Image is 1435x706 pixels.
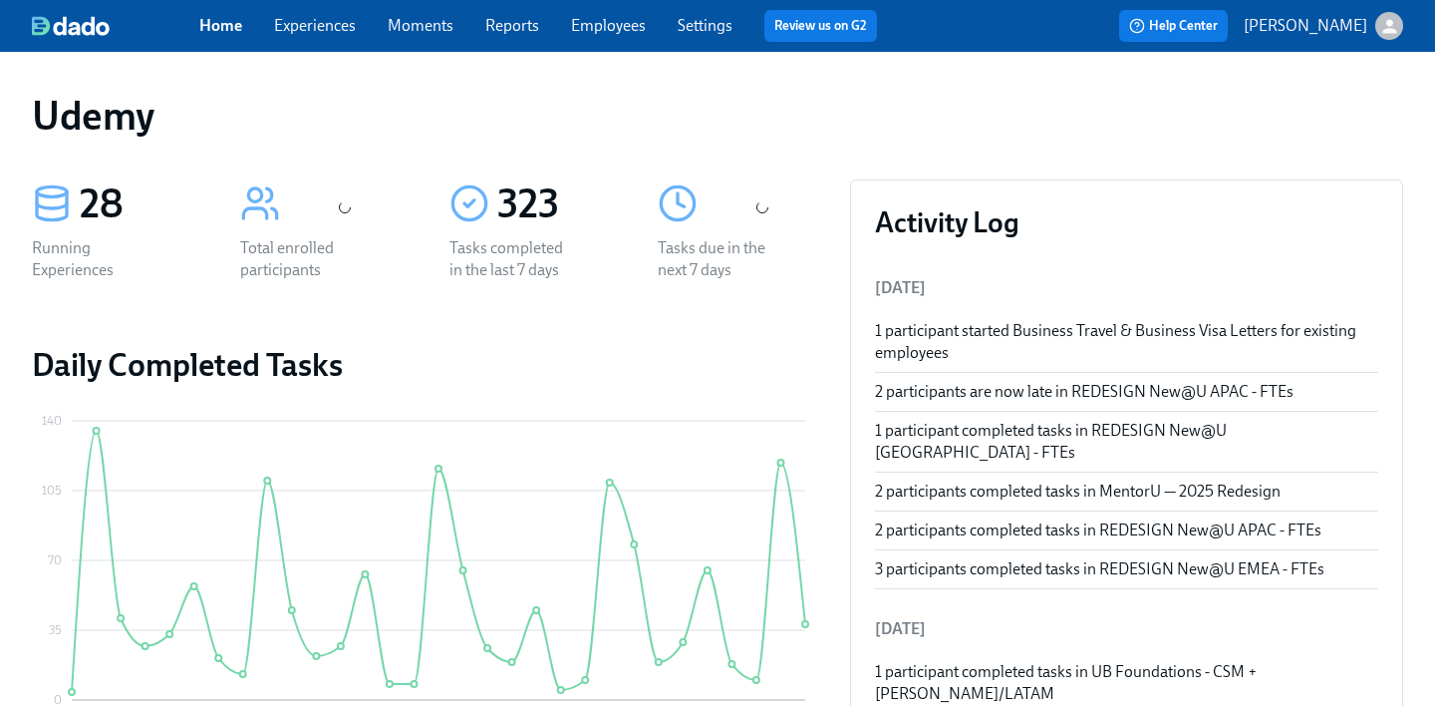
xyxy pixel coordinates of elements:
[32,345,818,385] h2: Daily Completed Tasks
[774,16,867,36] a: Review us on G2
[1244,15,1367,37] p: [PERSON_NAME]
[678,16,732,35] a: Settings
[388,16,453,35] a: Moments
[32,16,110,36] img: dado
[240,237,368,281] div: Total enrolled participants
[32,92,154,140] h1: Udemy
[48,553,62,567] tspan: 70
[875,661,1378,705] div: 1 participant completed tasks in UB Foundations - CSM + [PERSON_NAME]/LATAM
[1129,16,1218,36] span: Help Center
[42,414,62,428] tspan: 140
[42,484,62,498] tspan: 105
[49,623,62,637] tspan: 35
[875,481,1378,503] div: 2 participants completed tasks in MentorU — 2025 Redesign
[199,16,242,35] a: Home
[875,558,1378,580] div: 3 participants completed tasks in REDESIGN New@U EMEA - FTEs
[80,179,192,229] div: 28
[875,204,1378,240] h3: Activity Log
[274,16,356,35] a: Experiences
[764,10,877,42] button: Review us on G2
[875,605,1378,653] li: [DATE]
[485,16,539,35] a: Reports
[571,16,646,35] a: Employees
[875,320,1378,364] div: 1 participant started Business Travel & Business Visa Letters for existing employees
[875,420,1378,464] div: 1 participant completed tasks in REDESIGN New@U [GEOGRAPHIC_DATA] - FTEs
[875,520,1378,541] div: 2 participants completed tasks in REDESIGN New@U APAC - FTEs
[658,237,785,281] div: Tasks due in the next 7 days
[1244,12,1403,40] button: [PERSON_NAME]
[875,381,1378,403] div: 2 participants are now late in REDESIGN New@U APAC - FTEs
[32,16,199,36] a: dado
[449,237,577,281] div: Tasks completed in the last 7 days
[875,278,926,297] span: [DATE]
[497,179,610,229] div: 323
[32,237,159,281] div: Running Experiences
[1119,10,1228,42] button: Help Center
